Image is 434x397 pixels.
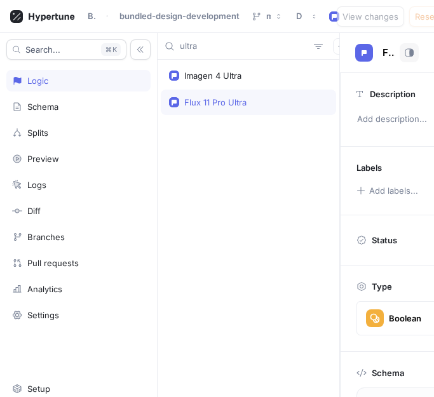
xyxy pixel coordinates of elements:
div: Pull requests [27,258,79,268]
button: Draft [291,6,322,27]
button: Bundled Design [83,6,113,27]
span: bundled-design-development [119,11,240,20]
div: Flux 11 Pro Ultra [184,97,247,107]
div: Branches [27,232,65,242]
p: Labels [356,163,382,173]
button: main [246,6,287,27]
div: Settings [27,310,59,320]
div: Logs [27,180,46,190]
button: Search...K [6,39,126,60]
div: Boolean [389,313,421,324]
button: Add labels... [352,182,422,199]
div: Bundled Design [88,11,96,22]
div: Schema [27,102,58,112]
div: Preview [27,154,59,164]
input: Search... [180,40,309,53]
span: Search... [25,46,60,53]
p: Description [370,89,416,99]
div: Imagen 4 Ultra [184,71,241,81]
div: K [101,43,121,56]
span: View changes [342,13,398,20]
p: Schema [372,368,404,378]
span: Flux 11 Pro Ultra [383,48,395,58]
div: main [266,11,271,22]
div: Logic [27,76,48,86]
div: Setup [27,384,50,394]
div: Draft [296,11,302,22]
p: Status [372,231,397,249]
p: Type [372,281,392,292]
div: Splits [27,128,48,138]
div: Analytics [27,284,62,294]
div: Diff [27,206,41,216]
button: View changes [337,6,404,27]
